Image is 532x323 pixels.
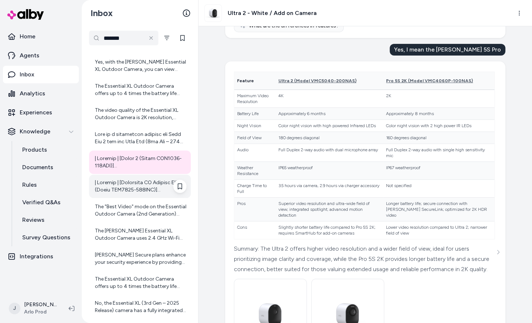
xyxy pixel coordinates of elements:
div: The video quality of the Essential XL Outdoor Camera is 2K resolution, which is 2560x1440 pixels.... [95,107,186,121]
td: Color night vision with high powered Infrared LEDs [275,120,383,132]
a: The [PERSON_NAME] Essential XL Outdoor Camera uses 2.4 GHz Wi-Fi because this frequency band gene... [89,223,191,246]
a: Home [3,28,79,45]
p: Agents [20,51,39,60]
div: Yes, I mean the [PERSON_NAME] 5S Pro [390,44,505,56]
span: Arlo Prod [24,308,57,316]
h2: Inbox [90,8,113,19]
a: The Essential XL Outdoor Camera offers up to 4 times the battery life compared to the standard Es... [89,271,191,294]
a: Lore ip d sitametcon adipisc eli Sedd Eiu 2 tem inc Utla Etd (8ma Ali – 2744 Enimadm) (Venia QUI7... [89,126,191,150]
a: The Essential XL Outdoor Camera offers up to 4 times the battery life compared to the standard Es... [89,78,191,102]
td: Pros [234,198,275,221]
td: Battery Life [234,108,275,120]
div: The Essential XL Outdoor Camera offers up to 4 times the battery life compared to the standard Es... [95,83,186,97]
p: Reviews [22,216,45,224]
p: Inbox [20,70,34,79]
a: | Loremip | [Dolorsita CO Adipisc Elitse (Doeiu TEM7825-588INC)](utlab://et.dolo.mag/aliquaen/adm... [89,175,191,198]
div: | Loremip | [Dolor 2 (Sitam CON1036-118ADI)](elits://do.eius.tem/incididu/utla-etdol-4?magn_aliqu... [95,155,186,170]
td: Weather Resistance [234,162,275,180]
span: Pro 5S 2K (Model VMC4060P-100NAS) [386,78,473,83]
div: No, the Essential XL (3rd Gen – 2025 Release) camera has a fully integrated, non-removable batter... [95,300,186,314]
a: Yes, with the [PERSON_NAME] Essential XL Outdoor Camera, you can view footage remotely. The camer... [89,54,191,77]
td: 3.5 hours via camera, 2.9 hours via charger accessory [275,180,383,198]
a: The "Best Video" mode on the Essential Outdoor Camera (2nd Generation) sets the camera to record ... [89,199,191,222]
p: Home [20,32,35,41]
a: Survey Questions [15,229,79,246]
div: Yes, with the [PERSON_NAME] Essential XL Outdoor Camera, you can view footage remotely. The camer... [95,58,186,73]
a: No, the Essential XL (3rd Gen – 2025 Release) camera has a fully integrated, non-removable batter... [89,295,191,319]
span: Ultra 2 (Model VMC5040-200NAS) [278,78,356,83]
p: [PERSON_NAME] [24,301,57,308]
td: Slightly shorter battery life compared to Pro 5S 2K; requires SmartHub for add-on cameras [275,221,383,239]
p: Products [22,145,47,154]
button: Knowledge [3,123,79,140]
td: Cons [234,221,275,239]
a: Analytics [3,85,79,102]
td: Lower video resolution compared to Ultra 2; narrower field of view [383,221,494,239]
a: [PERSON_NAME] Secure plans enhance your security experience by providing features like 60-day vid... [89,247,191,270]
h3: Ultra 2 - White / Add on Camera [228,9,317,18]
td: 2K [383,90,494,108]
a: Inbox [3,66,79,83]
th: Feature [234,72,275,90]
p: Analytics [20,89,45,98]
div: The Essential XL Outdoor Camera offers up to 4 times the battery life compared to the standard Es... [95,275,186,290]
p: Documents [22,163,53,172]
div: The "Best Video" mode on the Essential Outdoor Camera (2nd Generation) sets the camera to record ... [95,203,186,218]
td: Full Duplex 2-way audio with single high sensitivity mic [383,144,494,162]
td: Field of View [234,132,275,144]
a: Reviews [15,211,79,229]
button: See more [494,248,502,256]
a: Experiences [3,104,79,121]
div: Lore ip d sitametcon adipisc eli Sedd Eiu 2 tem inc Utla Etd (8ma Ali – 2744 Enimadm) (Venia QUI7... [95,131,186,145]
td: 4K [275,90,383,108]
td: Audio [234,144,275,162]
td: Color night vision with 2 high power IR LEDs [383,120,494,132]
a: Verified Q&As [15,194,79,211]
div: The [PERSON_NAME] Essential XL Outdoor Camera uses 2.4 GHz Wi-Fi because this frequency band gene... [95,227,186,242]
button: Filter [160,31,174,45]
p: Knowledge [20,127,50,136]
td: Approximately 6 months [275,108,383,120]
p: Experiences [20,108,52,117]
p: Rules [22,180,37,189]
a: Integrations [3,248,79,265]
td: Not specified [383,180,494,198]
td: Full Duplex 2-way audio with dual microphone array [275,144,383,162]
span: J [9,303,20,314]
a: | Loremip | [Dolor 2 (Sitam CON1036-118ADI)](elits://do.eius.tem/incididu/utla-etdol-4?magn_aliqu... [89,151,191,174]
a: Rules [15,176,79,194]
div: | Loremip | [Dolorsita CO Adipisc Elitse (Doeiu TEM7825-588INC)](utlab://et.dolo.mag/aliquaen/adm... [95,179,186,194]
td: Approximately 8 months [383,108,494,120]
div: [PERSON_NAME] Secure plans enhance your security experience by providing features like 60-day vid... [95,251,186,266]
p: Integrations [20,252,53,261]
td: IP67 weatherproof [383,162,494,180]
a: Products [15,141,79,159]
td: Superior video resolution and ultra-wide field of view; integrated spotlight; advanced motion det... [275,198,383,221]
button: J[PERSON_NAME]Arlo Prod [4,297,63,320]
td: Night Vision [234,120,275,132]
td: Charge Time to Full [234,180,275,198]
td: IP65 weatherproof [275,162,383,180]
td: 180 degrees diagonal [275,132,383,144]
div: Summary: The Ultra 2 offers higher video resolution and a wider field of view, ideal for users pr... [234,244,495,274]
img: ultra2-1cam-w.png [205,5,221,22]
td: Longer battery life; secure connection with [PERSON_NAME] SecureLink; optimized for 2K HDR video [383,198,494,221]
p: Verified Q&As [22,198,61,207]
td: 160 degrees diagonal [383,132,494,144]
a: Documents [15,159,79,176]
p: Survey Questions [22,233,70,242]
img: alby Logo [7,9,44,20]
td: Maximum Video Resolution [234,90,275,108]
a: The video quality of the Essential XL Outdoor Camera is 2K resolution, which is 2560x1440 pixels.... [89,102,191,126]
a: Agents [3,47,79,64]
